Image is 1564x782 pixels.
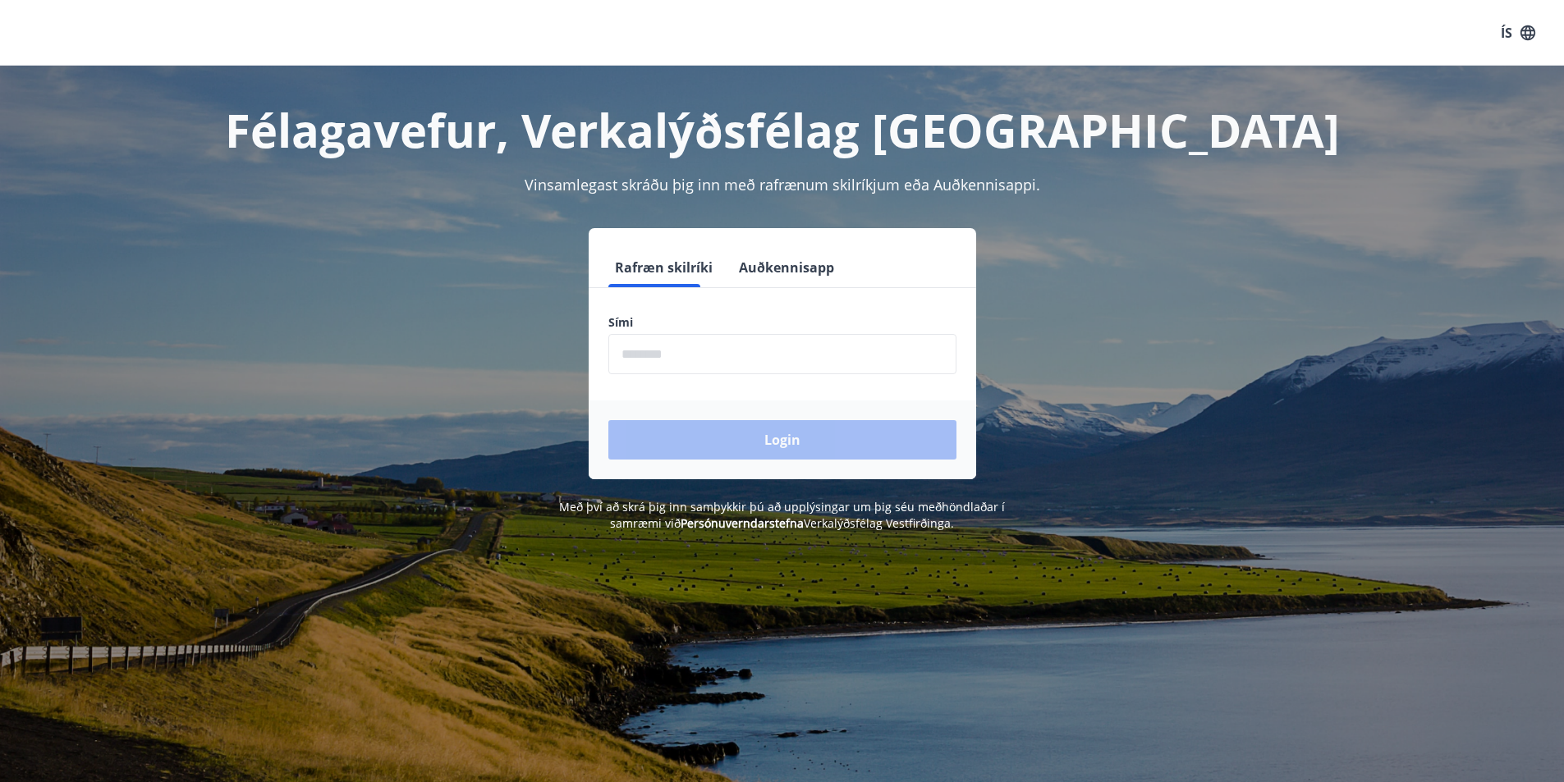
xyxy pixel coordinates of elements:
span: Með því að skrá þig inn samþykkir þú að upplýsingar um þig séu meðhöndlaðar í samræmi við Verkalý... [559,499,1005,531]
label: Sími [608,314,956,331]
a: Persónuverndarstefna [681,515,804,531]
span: Vinsamlegast skráðu þig inn með rafrænum skilríkjum eða Auðkennisappi. [525,175,1040,194]
button: Rafræn skilríki [608,248,719,287]
h1: Félagavefur, Verkalýðsfélag [GEOGRAPHIC_DATA] [211,98,1354,161]
button: Auðkennisapp [732,248,841,287]
button: ÍS [1492,18,1544,48]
